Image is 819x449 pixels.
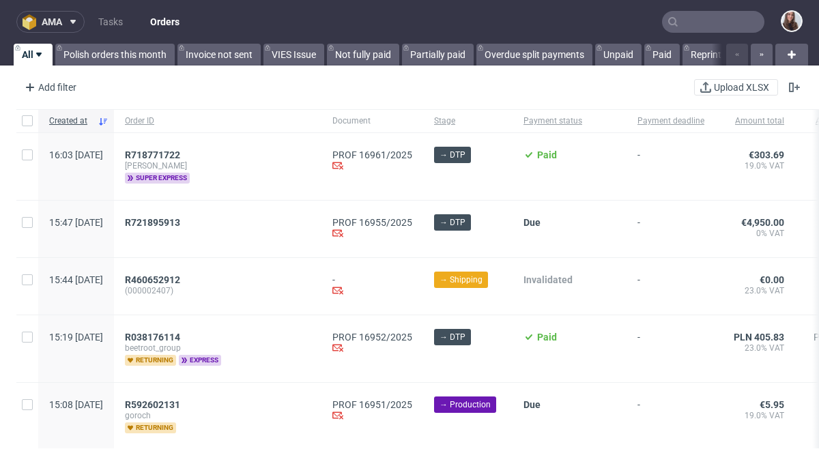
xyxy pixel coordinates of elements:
span: R038176114 [125,332,180,343]
span: €0.00 [760,274,784,285]
span: Created at [49,115,92,127]
span: express [179,355,221,366]
a: R460652912 [125,274,183,285]
span: Paid [537,149,557,160]
a: VIES Issue [263,44,324,66]
span: Invalidated [523,274,573,285]
a: Orders [142,11,188,33]
a: R592602131 [125,399,183,410]
div: Add filter [19,76,79,98]
a: Tasks [90,11,131,33]
span: Due [523,399,541,410]
a: PROF 16961/2025 [332,149,412,160]
a: Paid [644,44,680,66]
span: → DTP [440,149,465,161]
span: Upload XLSX [711,83,772,92]
a: Not fully paid [327,44,399,66]
span: Order ID [125,115,311,127]
span: 23.0% VAT [726,285,784,296]
span: → DTP [440,331,465,343]
span: €5.95 [760,399,784,410]
span: 0% VAT [726,228,784,239]
img: logo [23,14,42,30]
span: - [637,332,704,366]
span: €303.69 [749,149,784,160]
span: R592602131 [125,399,180,410]
a: Partially paid [402,44,474,66]
span: → Production [440,399,491,411]
span: €4,950.00 [741,217,784,228]
span: 19.0% VAT [726,410,784,421]
span: → Shipping [440,274,483,286]
span: 19.0% VAT [726,160,784,171]
button: ama [16,11,85,33]
span: 15:19 [DATE] [49,332,103,343]
a: All [14,44,53,66]
span: 16:03 [DATE] [49,149,103,160]
span: 23.0% VAT [726,343,784,353]
span: 15:47 [DATE] [49,217,103,228]
span: ama [42,17,62,27]
span: Stage [434,115,502,127]
span: Payment status [523,115,616,127]
span: goroch [125,410,311,421]
span: Paid [537,332,557,343]
a: R721895913 [125,217,183,228]
span: PLN 405.83 [734,332,784,343]
span: Document [332,115,412,127]
span: [PERSON_NAME] [125,160,311,171]
a: Reprint [682,44,730,66]
span: - [637,399,704,433]
a: Overdue split payments [476,44,592,66]
span: 15:44 [DATE] [49,274,103,285]
span: → DTP [440,216,465,229]
span: returning [125,422,176,433]
img: Sandra Beśka [782,12,801,31]
button: Upload XLSX [694,79,778,96]
a: Unpaid [595,44,642,66]
span: - [637,149,704,184]
span: - [637,217,704,241]
span: R460652912 [125,274,180,285]
span: - [637,274,704,298]
span: beetroot_group [125,343,311,353]
a: Polish orders this month [55,44,175,66]
span: 15:08 [DATE] [49,399,103,410]
span: returning [125,355,176,366]
div: - [332,274,412,298]
span: R721895913 [125,217,180,228]
span: (000002407) [125,285,311,296]
span: Due [523,217,541,228]
a: Invoice not sent [177,44,261,66]
span: super express [125,173,190,184]
span: R718771722 [125,149,180,160]
a: PROF 16951/2025 [332,399,412,410]
a: PROF 16952/2025 [332,332,412,343]
a: R038176114 [125,332,183,343]
span: Payment deadline [637,115,704,127]
a: R718771722 [125,149,183,160]
span: Amount total [726,115,784,127]
a: PROF 16955/2025 [332,217,412,228]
